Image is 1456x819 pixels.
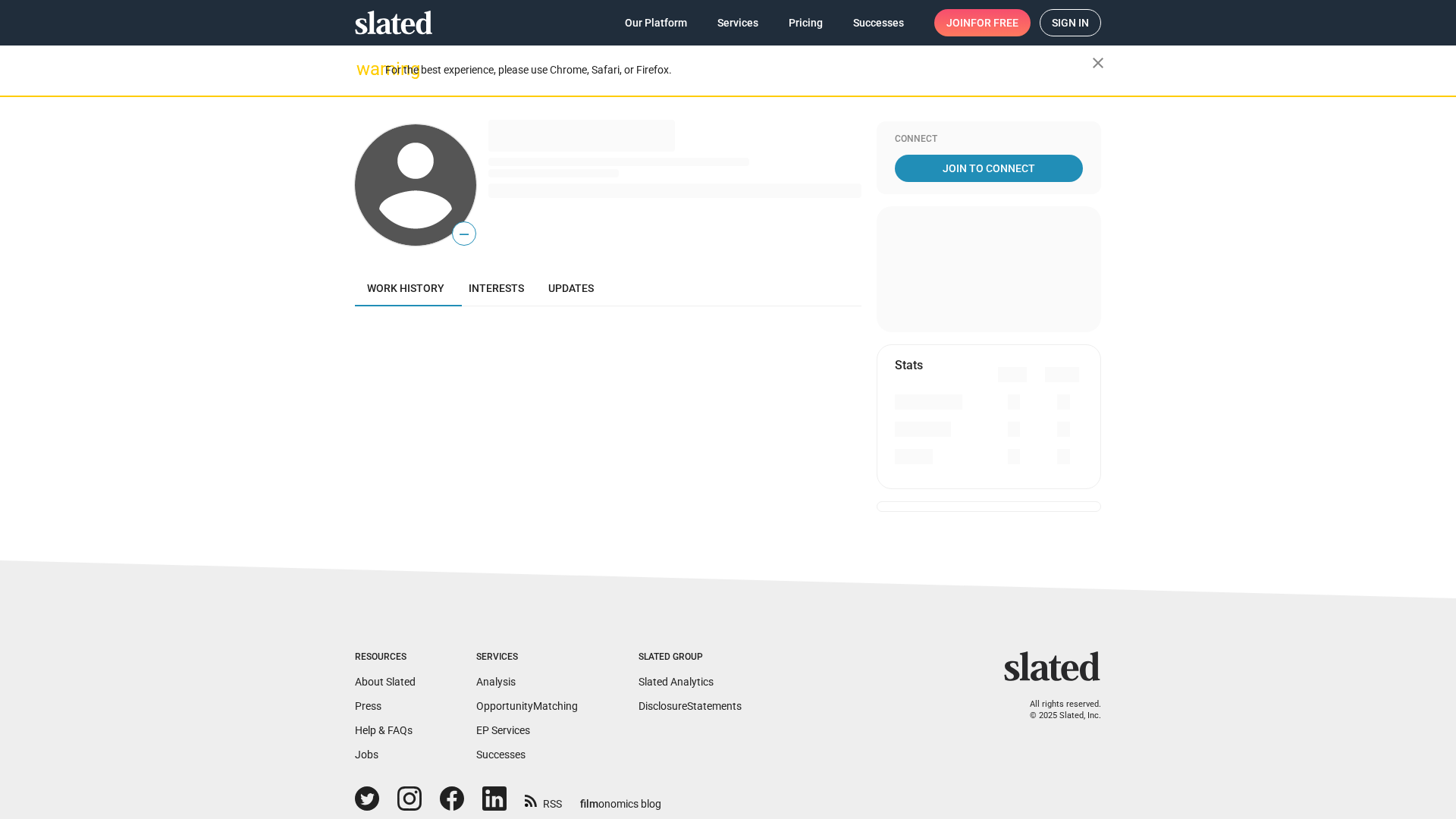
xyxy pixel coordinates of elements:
span: Sign in [1052,10,1089,36]
span: Work history [367,282,444,294]
a: OpportunityMatching [476,700,578,712]
div: Resources [355,651,416,664]
span: Successes [853,9,904,36]
a: Our Platform [613,9,699,36]
span: film [580,798,598,810]
div: For the best experience, please use Chrome, Safari, or Firefox. [385,60,1092,80]
a: RSS [525,788,562,811]
a: Successes [841,9,916,36]
div: Slated Group [639,651,742,664]
span: Pricing [789,9,823,36]
mat-icon: warning [356,60,375,78]
span: Updates [548,282,594,294]
span: Interests [469,282,524,294]
mat-icon: close [1089,54,1107,72]
a: Sign in [1040,9,1101,36]
a: Work history [355,270,457,306]
a: Services [705,9,770,36]
p: All rights reserved. © 2025 Slated, Inc. [1014,699,1101,721]
a: Pricing [777,9,835,36]
a: About Slated [355,676,416,688]
span: Join [946,9,1018,36]
div: Services [476,651,578,664]
span: Join To Connect [898,155,1080,182]
div: Connect [895,133,1083,146]
a: Help & FAQs [355,724,413,736]
a: Successes [476,748,526,761]
a: Slated Analytics [639,676,714,688]
span: for free [971,9,1018,36]
a: Press [355,700,381,712]
span: — [453,224,475,244]
a: Jobs [355,748,378,761]
a: EP Services [476,724,530,736]
a: Analysis [476,676,516,688]
span: Services [717,9,758,36]
a: Join To Connect [895,155,1083,182]
a: DisclosureStatements [639,700,742,712]
span: Our Platform [625,9,687,36]
mat-card-title: Stats [895,357,923,373]
a: Updates [536,270,606,306]
a: Joinfor free [934,9,1031,36]
a: Interests [457,270,536,306]
a: filmonomics blog [580,785,661,811]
